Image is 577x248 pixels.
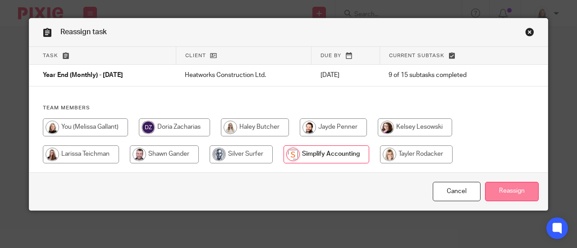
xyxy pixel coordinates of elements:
span: Task [43,53,58,58]
input: Reassign [485,182,539,201]
p: Heatworks Construction Ltd. [185,71,302,80]
td: 9 of 15 subtasks completed [380,65,511,86]
span: Client [185,53,206,58]
span: Reassign task [60,28,107,36]
h4: Team members [43,104,534,112]
a: Close this dialog window [433,182,481,201]
p: [DATE] [321,71,371,80]
span: Year End (Monthly) - [DATE] [43,72,123,79]
a: Close this dialog window [525,27,534,40]
span: Current subtask [389,53,444,58]
span: Due by [321,53,341,58]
